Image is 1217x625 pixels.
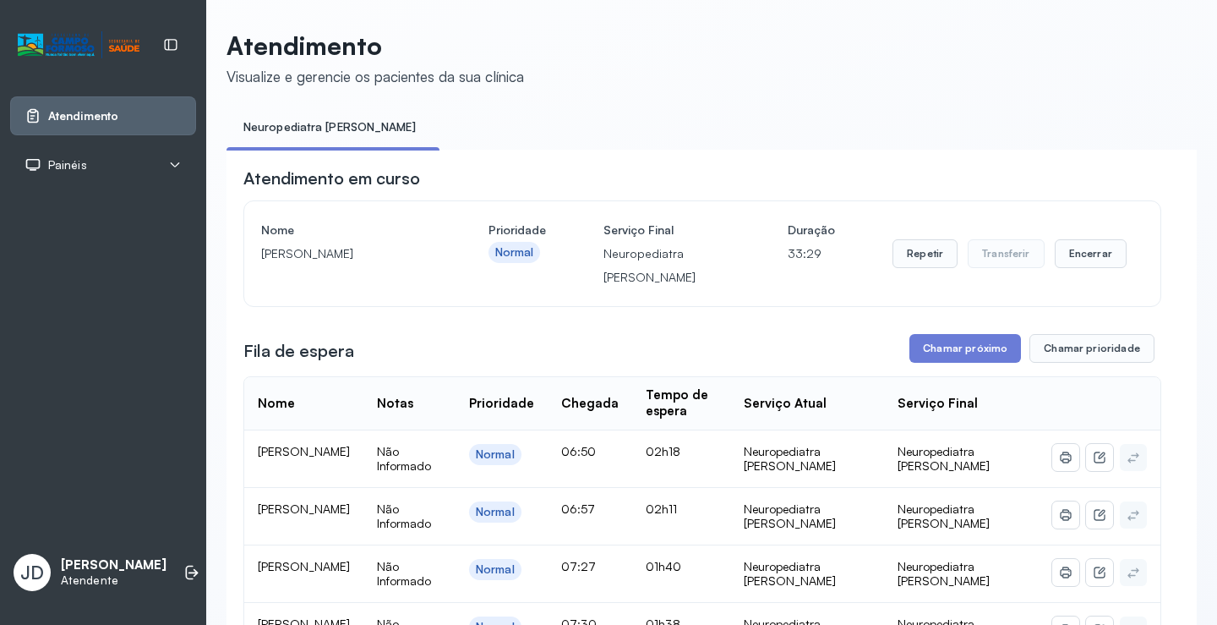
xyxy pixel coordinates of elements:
img: Logotipo do estabelecimento [18,31,139,59]
p: [PERSON_NAME] [61,557,166,573]
div: Neuropediatra [PERSON_NAME] [744,502,870,531]
div: Serviço Final [898,396,978,412]
div: Normal [495,245,534,260]
span: [PERSON_NAME] [258,444,350,458]
span: 02h11 [646,502,677,516]
span: [PERSON_NAME] [258,559,350,573]
button: Chamar próximo [909,334,1021,363]
span: 06:50 [561,444,596,458]
span: 01h40 [646,559,681,573]
div: Nome [258,396,295,412]
h3: Fila de espera [243,339,354,363]
button: Encerrar [1055,239,1127,268]
p: Atendente [61,573,166,588]
span: Neuropediatra [PERSON_NAME] [898,444,990,474]
div: Normal [476,562,515,577]
h3: Atendimento em curso [243,167,420,190]
p: 33:29 [788,242,835,266]
div: Visualize e gerencie os pacientes da sua clínica [226,68,524,85]
div: Neuropediatra [PERSON_NAME] [744,559,870,589]
span: Painéis [48,158,87,173]
div: Normal [476,505,515,519]
div: Normal [476,447,515,462]
a: Neuropediatra [PERSON_NAME] [226,113,433,141]
button: Chamar prioridade [1029,334,1154,363]
div: Prioridade [469,396,534,412]
span: Não Informado [377,502,431,531]
h4: Nome [261,218,431,242]
p: [PERSON_NAME] [261,242,431,266]
button: Repetir [892,239,958,268]
h4: Duração [788,218,835,242]
span: Neuropediatra [PERSON_NAME] [898,559,990,589]
span: Neuropediatra [PERSON_NAME] [898,502,990,531]
a: Atendimento [25,107,182,124]
p: Neuropediatra [PERSON_NAME] [603,242,730,289]
span: Não Informado [377,444,431,474]
span: 06:57 [561,502,595,516]
div: Tempo de espera [646,387,717,419]
div: Neuropediatra [PERSON_NAME] [744,444,870,474]
span: 02h18 [646,444,680,458]
p: Atendimento [226,30,524,61]
button: Transferir [968,239,1045,268]
span: Não Informado [377,559,431,589]
span: [PERSON_NAME] [258,502,350,516]
h4: Prioridade [488,218,546,242]
h4: Serviço Final [603,218,730,242]
div: Serviço Atual [744,396,827,412]
div: Chegada [561,396,619,412]
span: 07:27 [561,559,596,573]
div: Notas [377,396,413,412]
span: Atendimento [48,109,118,123]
